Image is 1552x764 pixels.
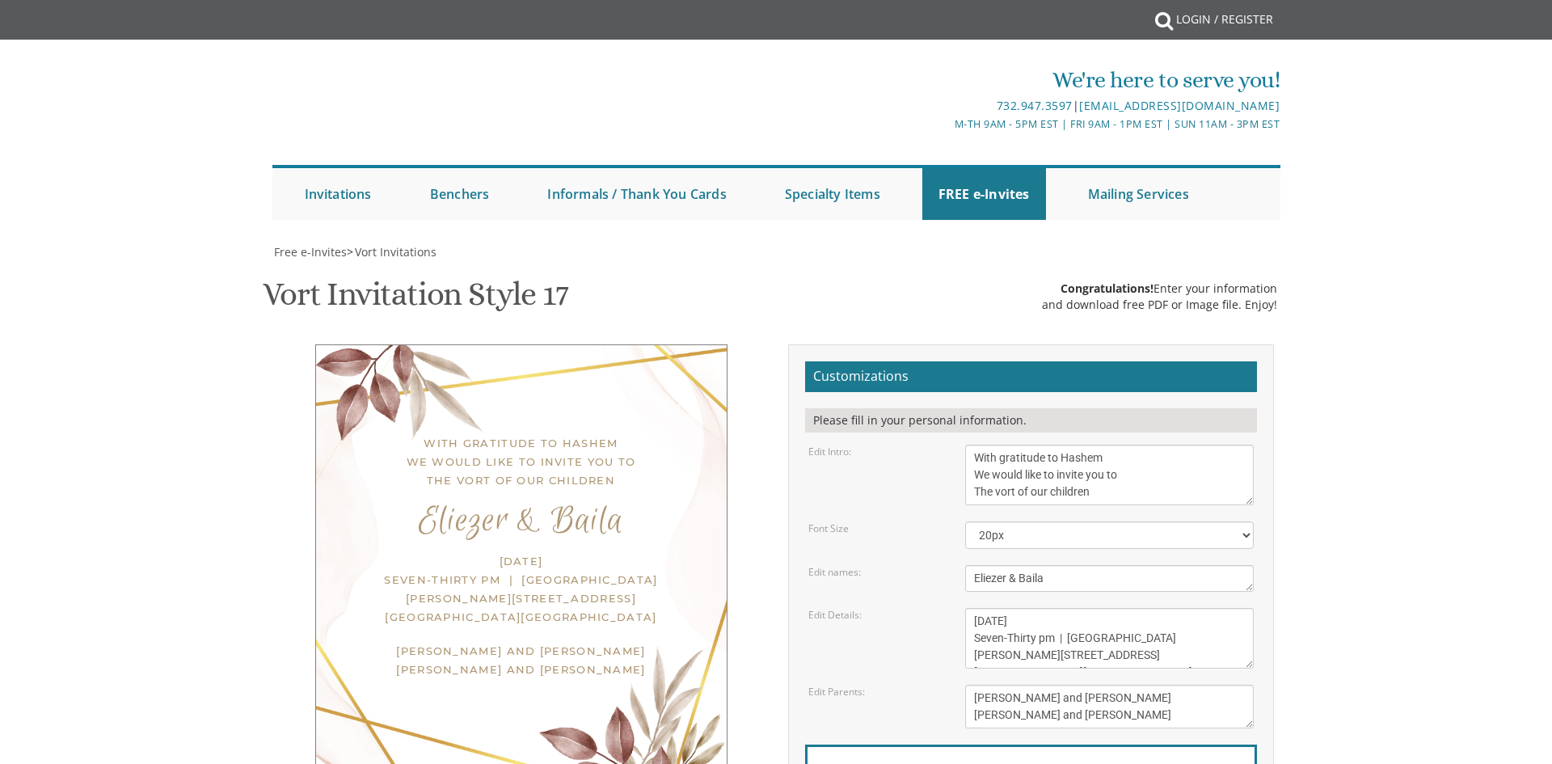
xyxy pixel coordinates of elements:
label: Edit Parents: [808,685,865,699]
label: Edit names: [808,565,861,579]
div: [DATE] Seven-Thirty pm | [GEOGRAPHIC_DATA][PERSON_NAME][STREET_ADDRESS][GEOGRAPHIC_DATA][GEOGRAPH... [348,552,694,626]
h1: Vort Invitation Style 17 [263,276,567,324]
div: Please fill in your personal information. [805,408,1257,433]
div: Eliezer & Baila [348,501,694,540]
a: Vort Invitations [353,244,436,260]
span: Congratulations! [1061,281,1153,296]
a: Invitations [289,168,388,220]
a: Specialty Items [769,168,896,220]
textarea: With gratitude to Hashem We would like to invite you to The vort of our children [965,445,1255,505]
a: Mailing Services [1072,168,1205,220]
a: Free e-Invites [272,244,347,260]
div: | [609,96,1280,116]
a: FREE e-Invites [922,168,1046,220]
a: Benchers [414,168,506,220]
a: Informals / Thank You Cards [531,168,742,220]
label: Edit Intro: [808,445,851,458]
span: Vort Invitations [355,244,436,260]
textarea: [PERSON_NAME] and [PERSON_NAME] [PERSON_NAME] and [PERSON_NAME] [965,685,1255,728]
div: [PERSON_NAME] and [PERSON_NAME] [PERSON_NAME] and [PERSON_NAME] [348,642,694,679]
div: M-Th 9am - 5pm EST | Fri 9am - 1pm EST | Sun 11am - 3pm EST [609,116,1280,133]
div: We're here to serve you! [609,64,1280,96]
a: 732.947.3597 [997,98,1073,113]
span: Free e-Invites [274,244,347,260]
textarea: Eliezer & Baila [965,565,1255,592]
div: and download free PDF or Image file. Enjoy! [1042,297,1277,313]
div: Enter your information [1042,281,1277,297]
label: Edit Details: [808,608,862,622]
textarea: [DATE] Seven-Thirty pm | [GEOGRAPHIC_DATA][PERSON_NAME][STREET_ADDRESS][GEOGRAPHIC_DATA][GEOGRAPH... [965,608,1255,669]
span: > [347,244,436,260]
h2: Customizations [805,361,1257,392]
div: With gratitude to Hashem We would like to invite you to The vort of our children [348,434,694,489]
a: [EMAIL_ADDRESS][DOMAIN_NAME] [1079,98,1280,113]
label: Font Size [808,521,849,535]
